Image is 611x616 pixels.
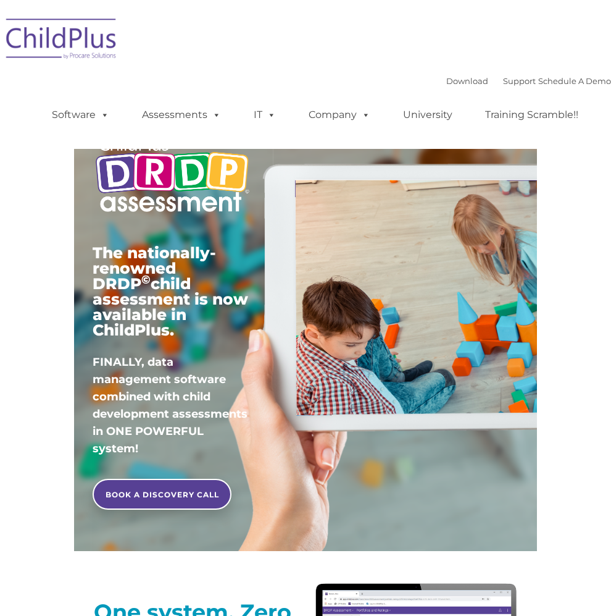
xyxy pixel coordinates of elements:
[93,243,248,339] span: The nationally-renowned DRDP child assessment is now available in ChildPlus.
[446,76,611,86] font: |
[538,76,611,86] a: Schedule A Demo
[503,76,536,86] a: Support
[391,103,465,127] a: University
[473,103,591,127] a: Training Scramble!!
[241,103,288,127] a: IT
[93,355,247,455] span: FINALLY, data management software combined with child development assessments in ONE POWERFUL sys...
[141,272,151,287] sup: ©
[93,127,252,224] img: Copyright - DRDP Logo Light
[130,103,233,127] a: Assessments
[93,479,231,510] a: BOOK A DISCOVERY CALL
[296,103,383,127] a: Company
[39,103,122,127] a: Software
[446,76,488,86] a: Download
